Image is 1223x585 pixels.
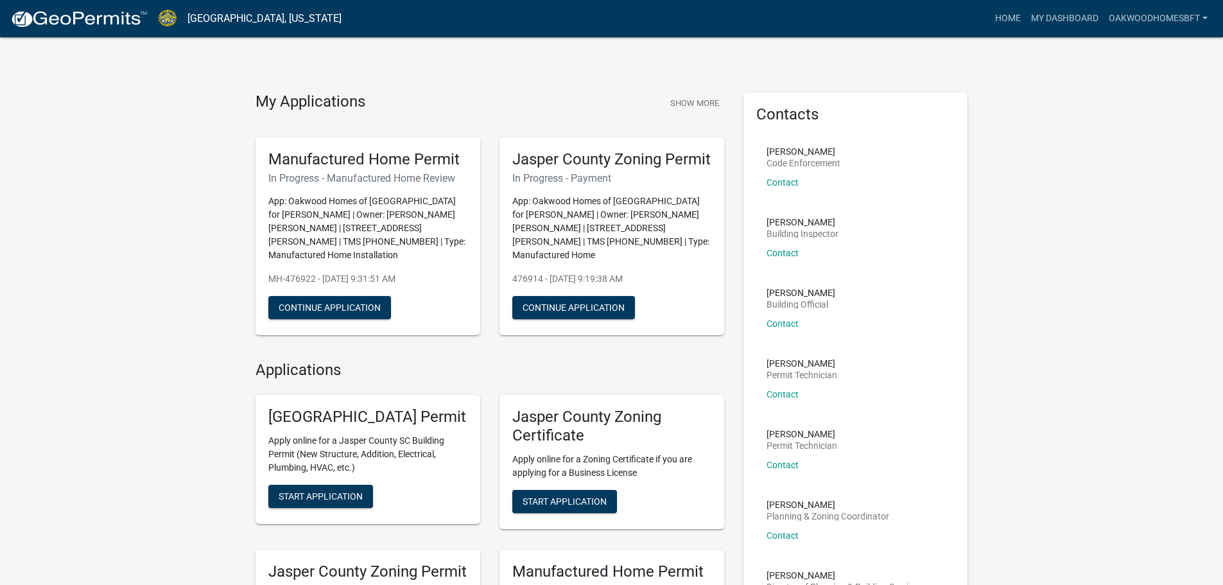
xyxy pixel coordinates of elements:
[767,359,837,368] p: [PERSON_NAME]
[767,229,838,238] p: Building Inspector
[767,159,840,168] p: Code Enforcement
[512,172,711,184] h6: In Progress - Payment
[268,485,373,508] button: Start Application
[767,177,799,188] a: Contact
[512,490,617,513] button: Start Application
[767,430,837,439] p: [PERSON_NAME]
[523,496,607,506] span: Start Application
[512,563,711,581] h5: Manufactured Home Permit
[279,491,363,502] span: Start Application
[268,172,467,184] h6: In Progress - Manufactured Home Review
[256,361,724,380] h4: Applications
[512,150,711,169] h5: Jasper County Zoning Permit
[767,441,837,450] p: Permit Technician
[1026,6,1104,31] a: My Dashboard
[767,500,889,509] p: [PERSON_NAME]
[512,296,635,319] button: Continue Application
[767,389,799,399] a: Contact
[268,563,467,581] h5: Jasper County Zoning Permit
[767,530,799,541] a: Contact
[158,10,177,27] img: Jasper County, South Carolina
[512,195,711,262] p: App: Oakwood Homes of [GEOGRAPHIC_DATA] for [PERSON_NAME] | Owner: [PERSON_NAME] [PERSON_NAME] | ...
[767,512,889,521] p: Planning & Zoning Coordinator
[665,92,724,114] button: Show More
[512,453,711,480] p: Apply online for a Zoning Certificate if you are applying for a Business License
[268,195,467,262] p: App: Oakwood Homes of [GEOGRAPHIC_DATA] for [PERSON_NAME] | Owner: [PERSON_NAME] [PERSON_NAME] | ...
[767,571,922,580] p: [PERSON_NAME]
[187,8,342,30] a: [GEOGRAPHIC_DATA], [US_STATE]
[767,147,840,156] p: [PERSON_NAME]
[512,272,711,286] p: 476914 - [DATE] 9:19:38 AM
[767,371,837,380] p: Permit Technician
[268,408,467,426] h5: [GEOGRAPHIC_DATA] Permit
[1104,6,1213,31] a: OakwoodHomesBft
[990,6,1026,31] a: Home
[767,248,799,258] a: Contact
[767,460,799,470] a: Contact
[756,105,955,124] h5: Contacts
[767,218,838,227] p: [PERSON_NAME]
[767,288,835,297] p: [PERSON_NAME]
[767,319,799,329] a: Contact
[767,300,835,309] p: Building Official
[268,272,467,286] p: MH-476922 - [DATE] 9:31:51 AM
[268,150,467,169] h5: Manufactured Home Permit
[268,296,391,319] button: Continue Application
[512,408,711,445] h5: Jasper County Zoning Certificate
[256,92,365,112] h4: My Applications
[268,434,467,475] p: Apply online for a Jasper County SC Building Permit (New Structure, Addition, Electrical, Plumbin...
